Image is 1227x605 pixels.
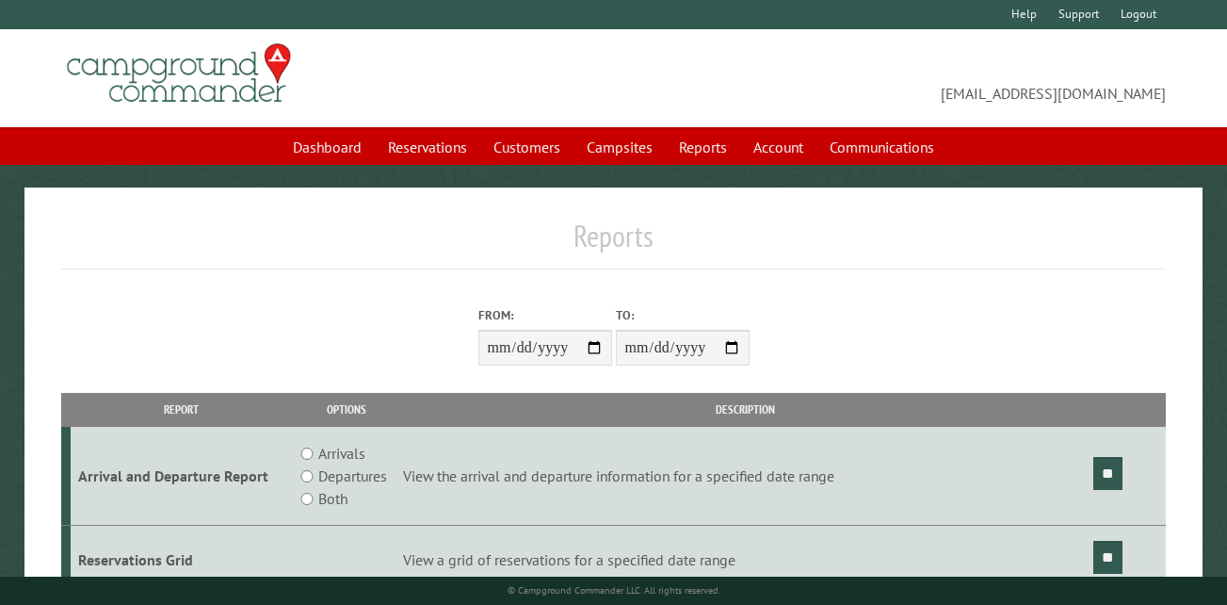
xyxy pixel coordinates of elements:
[61,37,297,110] img: Campground Commander
[616,306,750,324] label: To:
[318,487,347,510] label: Both
[668,129,738,165] a: Reports
[818,129,945,165] a: Communications
[400,427,1090,526] td: View the arrival and departure information for a specified date range
[71,526,293,595] td: Reservations Grid
[575,129,664,165] a: Campsites
[377,129,478,165] a: Reservations
[400,393,1090,426] th: Description
[478,306,612,324] label: From:
[71,427,293,526] td: Arrival and Departure Report
[614,52,1166,105] span: [EMAIL_ADDRESS][DOMAIN_NAME]
[61,218,1166,270] h1: Reports
[282,129,373,165] a: Dashboard
[293,393,400,426] th: Options
[400,526,1090,595] td: View a grid of reservations for a specified date range
[482,129,572,165] a: Customers
[742,129,815,165] a: Account
[318,465,387,487] label: Departures
[71,393,293,426] th: Report
[508,584,720,597] small: © Campground Commander LLC. All rights reserved.
[318,442,365,465] label: Arrivals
